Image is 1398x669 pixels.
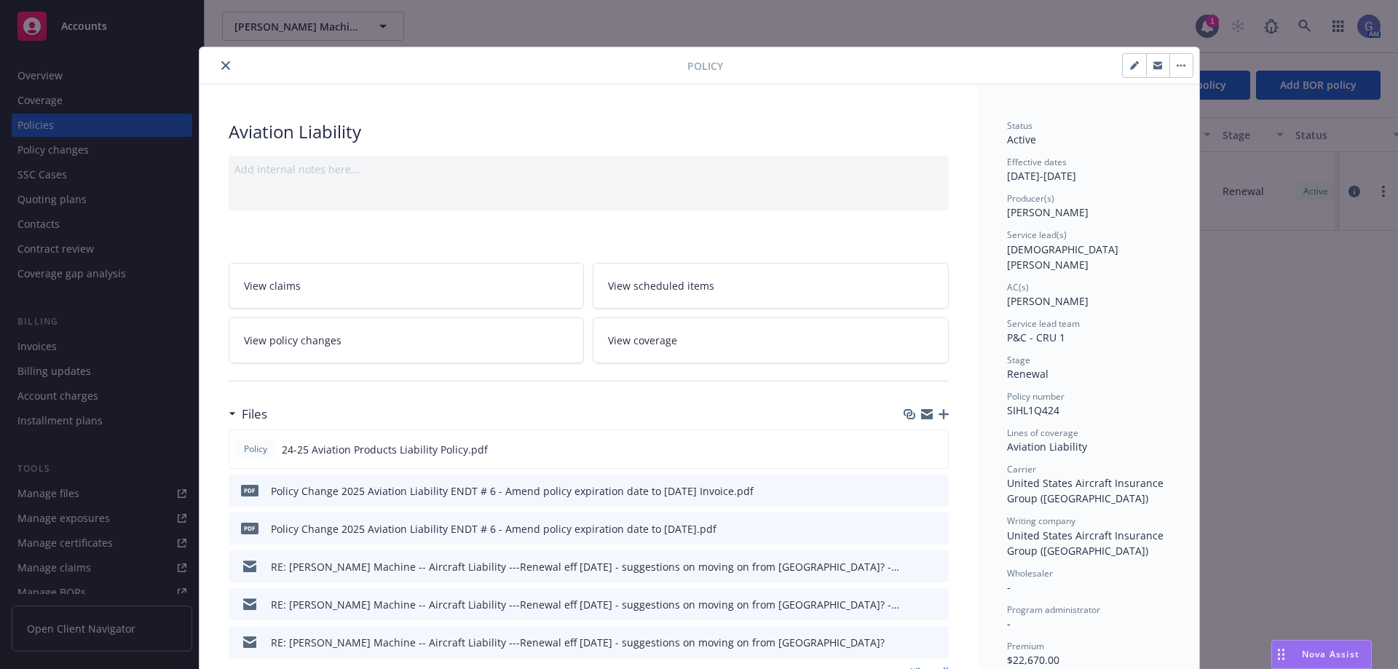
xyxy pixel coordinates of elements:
[1007,440,1087,454] span: Aviation Liability
[241,485,258,496] span: pdf
[1007,403,1059,417] span: SIHL1Q424
[1007,476,1166,505] span: United States Aircraft Insurance Group ([GEOGRAPHIC_DATA])
[593,263,949,309] a: View scheduled items
[1007,156,1067,168] span: Effective dates
[930,597,943,612] button: preview file
[244,333,341,348] span: View policy changes
[1007,354,1030,366] span: Stage
[271,483,754,499] div: Policy Change 2025 Aviation Liability ENDT # 6 - Amend policy expiration date to [DATE] Invoice.pdf
[1007,205,1089,219] span: [PERSON_NAME]
[1007,281,1029,293] span: AC(s)
[593,317,949,363] a: View coverage
[1007,156,1170,183] div: [DATE] - [DATE]
[1007,515,1075,527] span: Writing company
[608,333,677,348] span: View coverage
[907,483,918,499] button: download file
[608,278,714,293] span: View scheduled items
[1007,367,1048,381] span: Renewal
[271,521,716,537] div: Policy Change 2025 Aviation Liability ENDT # 6 - Amend policy expiration date to [DATE].pdf
[1007,294,1089,308] span: [PERSON_NAME]
[271,559,901,574] div: RE: [PERSON_NAME] Machine -- Aircraft Liability ---Renewal eff [DATE] - suggestions on moving on ...
[1007,567,1053,579] span: Wholesaler
[234,162,943,177] div: Add internal notes here...
[229,119,949,144] div: Aviation Liability
[1007,119,1032,132] span: Status
[1007,529,1166,558] span: United States Aircraft Insurance Group ([GEOGRAPHIC_DATA])
[1007,317,1080,330] span: Service lead team
[271,597,901,612] div: RE: [PERSON_NAME] Machine -- Aircraft Liability ---Renewal eff [DATE] - suggestions on moving on ...
[217,57,234,74] button: close
[1007,580,1011,594] span: -
[282,442,488,457] span: 24-25 Aviation Products Liability Policy.pdf
[930,635,943,650] button: preview file
[930,483,943,499] button: preview file
[244,278,301,293] span: View claims
[229,317,585,363] a: View policy changes
[1007,617,1011,630] span: -
[906,442,917,457] button: download file
[907,597,918,612] button: download file
[1272,641,1290,668] div: Drag to move
[1302,648,1359,660] span: Nova Assist
[241,523,258,534] span: pdf
[229,405,267,424] div: Files
[687,58,723,74] span: Policy
[1007,192,1054,205] span: Producer(s)
[907,635,918,650] button: download file
[1007,640,1044,652] span: Premium
[907,559,918,574] button: download file
[930,559,943,574] button: preview file
[1007,390,1065,403] span: Policy number
[1007,463,1036,475] span: Carrier
[229,263,585,309] a: View claims
[1007,603,1100,616] span: Program administrator
[930,521,943,537] button: preview file
[1007,330,1065,344] span: P&C - CRU 1
[271,635,885,650] div: RE: [PERSON_NAME] Machine -- Aircraft Liability ---Renewal eff [DATE] - suggestions on moving on ...
[1271,640,1372,669] button: Nova Assist
[1007,653,1059,667] span: $22,670.00
[242,405,267,424] h3: Files
[907,521,918,537] button: download file
[241,443,270,456] span: Policy
[1007,229,1067,241] span: Service lead(s)
[1007,242,1118,272] span: [DEMOGRAPHIC_DATA][PERSON_NAME]
[1007,132,1036,146] span: Active
[1007,427,1078,439] span: Lines of coverage
[929,442,942,457] button: preview file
